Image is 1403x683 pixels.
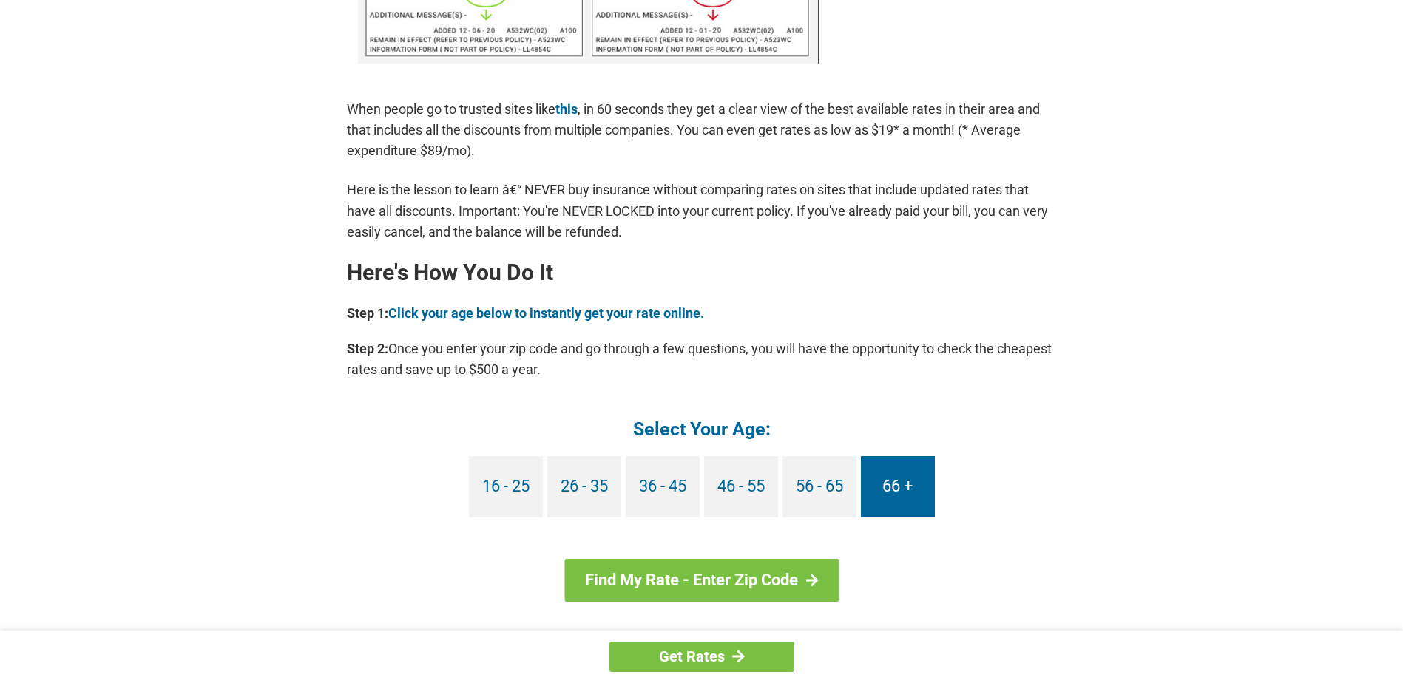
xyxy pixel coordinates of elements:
[861,456,935,517] a: 66 +
[347,339,1057,380] p: Once you enter your zip code and go through a few questions, you will have the opportunity to che...
[626,456,700,517] a: 36 - 45
[469,456,543,517] a: 16 - 25
[782,456,856,517] a: 56 - 65
[388,305,704,321] a: Click your age below to instantly get your rate online.
[704,456,778,517] a: 46 - 55
[347,417,1057,441] h4: Select Your Age:
[347,180,1057,242] p: Here is the lesson to learn â€“ NEVER buy insurance without comparing rates on sites that include...
[347,341,388,356] b: Step 2:
[347,261,1057,285] h2: Here's How You Do It
[609,642,794,672] a: Get Rates
[347,305,388,321] b: Step 1:
[564,559,839,602] a: Find My Rate - Enter Zip Code
[547,456,621,517] a: 26 - 35
[347,99,1057,161] p: When people go to trusted sites like , in 60 seconds they get a clear view of the best available ...
[555,101,578,117] a: this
